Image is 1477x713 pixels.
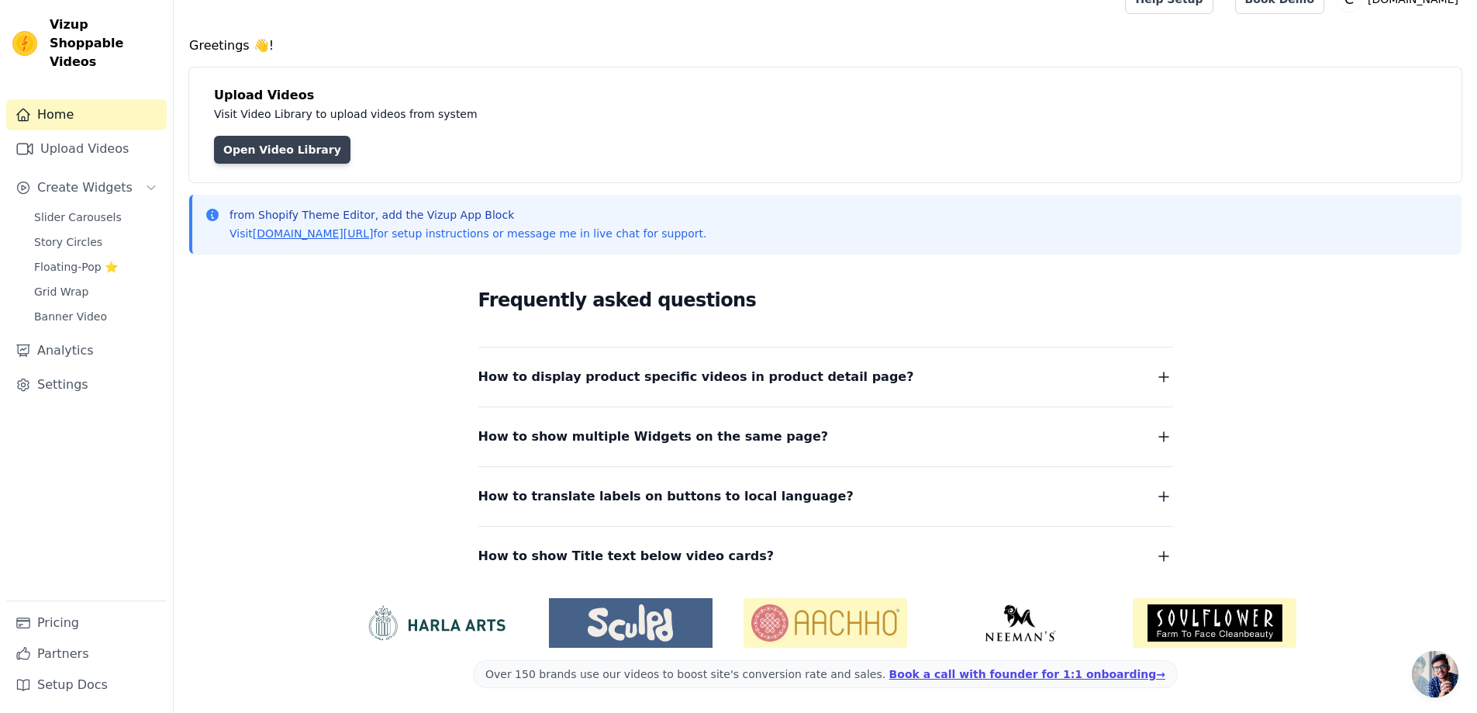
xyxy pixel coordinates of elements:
a: Story Circles [25,231,167,253]
button: How to show multiple Widgets on the same page? [478,426,1173,448]
p: from Shopify Theme Editor, add the Vizup App Block [229,207,706,223]
a: Setup Docs [6,670,167,701]
span: Banner Video [34,309,107,324]
a: Open Video Library [214,136,350,164]
span: How to display product specific videos in product detail page? [478,366,914,388]
a: [DOMAIN_NAME][URL] [253,227,374,240]
img: Aachho [744,598,907,648]
a: Banner Video [25,306,167,327]
span: Slider Carousels [34,209,122,225]
a: Analytics [6,335,167,366]
h4: Greetings 👋! [189,36,1461,55]
img: HarlaArts [354,604,518,642]
div: Open chat [1412,651,1458,697]
img: Sculpd US [549,604,713,642]
img: Vizup [12,31,37,56]
span: Grid Wrap [34,284,88,299]
span: How to show multiple Widgets on the same page? [478,426,829,448]
a: Grid Wrap [25,281,167,303]
h2: Frequently asked questions [478,285,1173,316]
span: Create Widgets [37,178,133,197]
a: Home [6,99,167,130]
span: Story Circles [34,234,102,250]
a: Slider Carousels [25,206,167,228]
a: Settings [6,369,167,400]
span: Vizup Shoppable Videos [50,16,160,71]
button: Create Widgets [6,172,167,203]
a: Upload Videos [6,133,167,164]
a: Floating-Pop ⭐ [25,256,167,278]
img: Neeman's [938,604,1102,642]
p: Visit for setup instructions or message me in live chat for support. [229,226,706,241]
span: How to show Title text below video cards? [478,545,775,567]
span: Floating-Pop ⭐ [34,259,118,275]
button: How to translate labels on buttons to local language? [478,486,1173,507]
button: How to show Title text below video cards? [478,545,1173,567]
h4: Upload Videos [214,86,1437,105]
span: How to translate labels on buttons to local language? [478,486,854,507]
button: How to display product specific videos in product detail page? [478,366,1173,388]
a: Book a call with founder for 1:1 onboarding [889,668,1165,680]
p: Visit Video Library to upload videos from system [214,105,909,123]
a: Partners [6,639,167,670]
img: Soulflower [1133,598,1296,648]
a: Pricing [6,607,167,639]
